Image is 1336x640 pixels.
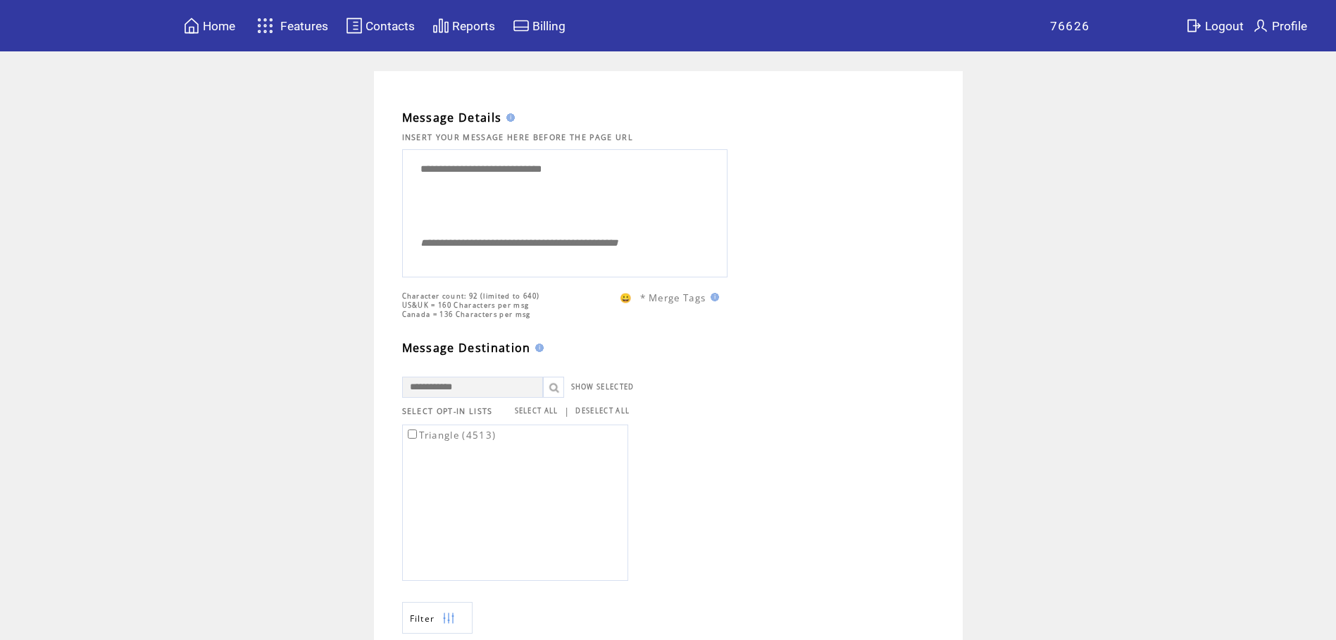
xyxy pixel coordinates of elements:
[181,15,237,37] a: Home
[366,19,415,33] span: Contacts
[253,14,277,37] img: features.svg
[410,613,435,625] span: Show filters
[183,17,200,34] img: home.svg
[515,406,558,415] a: SELECT ALL
[532,19,566,33] span: Billing
[430,15,497,37] a: Reports
[402,310,531,319] span: Canada = 136 Characters per msg
[1205,19,1244,33] span: Logout
[513,17,530,34] img: creidtcard.svg
[620,291,632,304] span: 😀
[405,429,497,441] label: Triangle (4513)
[571,382,635,391] a: SHOW SELECTED
[402,406,493,416] span: SELECT OPT-IN LISTS
[502,113,515,122] img: help.gif
[564,405,570,418] span: |
[1050,19,1090,33] span: 76626
[432,17,449,34] img: chart.svg
[452,19,495,33] span: Reports
[408,429,417,439] input: Triangle (4513)
[402,340,531,356] span: Message Destination
[1183,15,1250,37] a: Logout
[706,293,719,301] img: help.gif
[402,132,634,142] span: INSERT YOUR MESSAGE HERE BEFORE THE PAGE URL
[1252,17,1269,34] img: profile.svg
[640,291,706,304] span: * Merge Tags
[1185,17,1202,34] img: exit.svg
[402,291,540,301] span: Character count: 92 (limited to 640)
[344,15,417,37] a: Contacts
[280,19,328,33] span: Features
[203,19,235,33] span: Home
[1250,15,1309,37] a: Profile
[575,406,630,415] a: DESELECT ALL
[1272,19,1307,33] span: Profile
[402,110,502,125] span: Message Details
[531,344,544,352] img: help.gif
[442,603,455,634] img: filters.png
[251,12,330,39] a: Features
[511,15,568,37] a: Billing
[346,17,363,34] img: contacts.svg
[402,301,530,310] span: US&UK = 160 Characters per msg
[402,602,473,634] a: Filter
